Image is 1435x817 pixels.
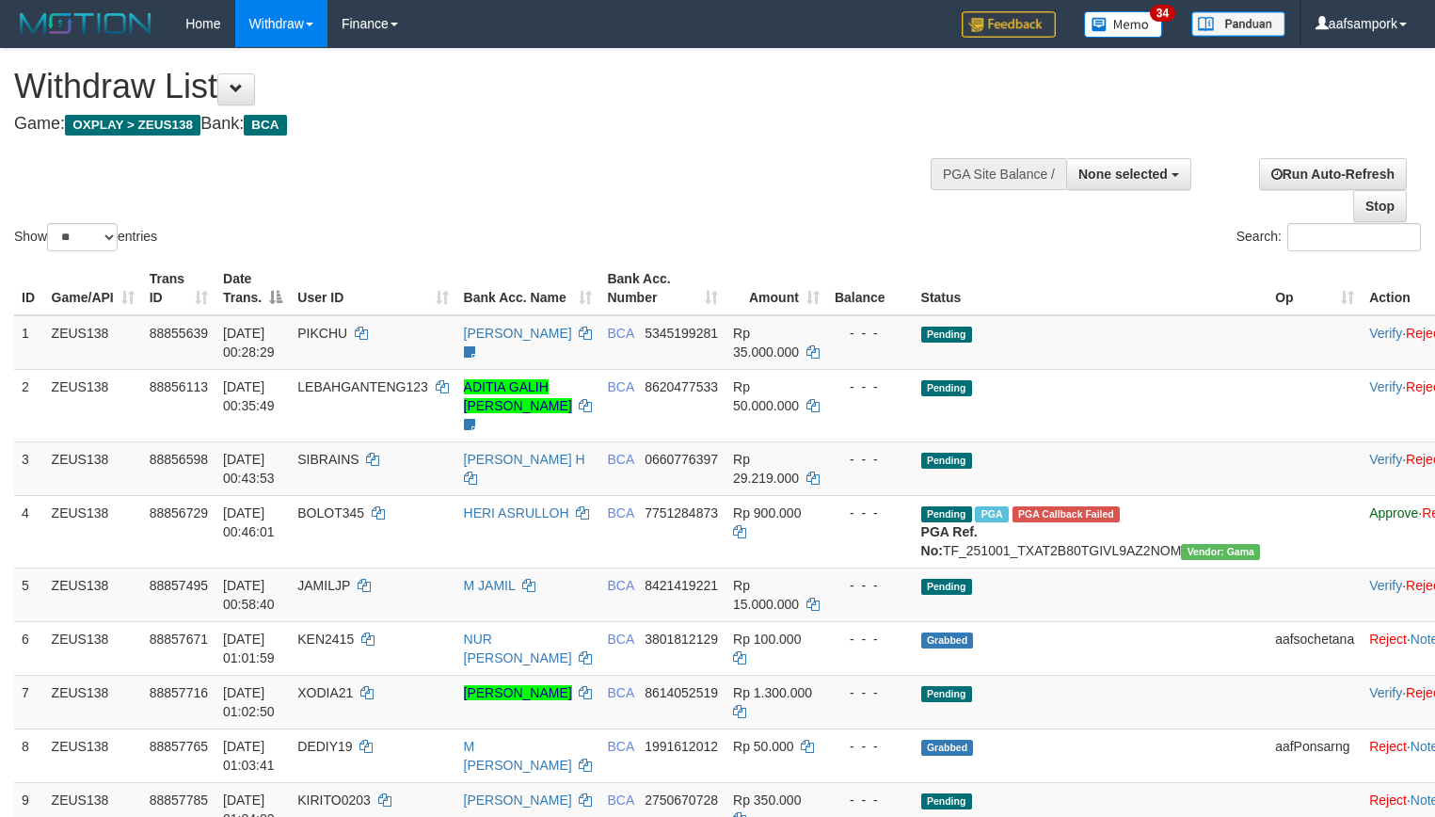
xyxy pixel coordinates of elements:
span: Rp 900.000 [733,505,801,521]
span: [DATE] 00:35:49 [223,379,275,413]
span: 88857671 [150,632,208,647]
div: - - - [835,737,906,756]
a: Verify [1369,685,1402,700]
div: - - - [835,324,906,343]
td: ZEUS138 [44,495,142,568]
td: ZEUS138 [44,568,142,621]
span: [DATE] 00:58:40 [223,578,275,612]
div: - - - [835,576,906,595]
div: - - - [835,450,906,469]
span: 88855639 [150,326,208,341]
th: Bank Acc. Number: activate to sort column ascending [599,262,725,315]
a: Reject [1369,793,1407,808]
img: Button%20Memo.svg [1084,11,1163,38]
span: Copy 8421419221 to clipboard [645,578,718,593]
span: Copy 2750670728 to clipboard [645,793,718,808]
span: BOLOT345 [297,505,364,521]
span: Rp 35.000.000 [733,326,799,360]
th: User ID: activate to sort column ascending [290,262,455,315]
span: OXPLAY > ZEUS138 [65,115,200,136]
span: [DATE] 00:43:53 [223,452,275,486]
th: ID [14,262,44,315]
span: Copy 7751284873 to clipboard [645,505,718,521]
img: MOTION_logo.png [14,9,157,38]
span: Copy 1991612012 to clipboard [645,739,718,754]
span: 34 [1150,5,1175,22]
span: Grabbed [921,740,974,756]
td: ZEUS138 [44,675,142,729]
span: Rp 50.000.000 [733,379,799,413]
th: Status [914,262,1268,315]
td: ZEUS138 [44,315,142,370]
a: Run Auto-Refresh [1259,158,1407,190]
td: TF_251001_TXAT2B80TGIVL9AZ2NOM [914,495,1268,568]
div: - - - [835,504,906,522]
button: None selected [1066,158,1191,190]
span: BCA [244,115,286,136]
span: Rp 100.000 [733,632,801,647]
span: DEDIY19 [297,739,352,754]
span: Copy 8614052519 to clipboard [645,685,718,700]
span: [DATE] 00:28:29 [223,326,275,360]
th: Date Trans.: activate to sort column descending [215,262,290,315]
span: BCA [607,578,633,593]
span: [DATE] 01:02:50 [223,685,275,719]
span: BCA [607,379,633,394]
td: 6 [14,621,44,675]
span: PGA Error [1012,506,1120,522]
td: 3 [14,441,44,495]
span: XODIA21 [297,685,353,700]
span: [DATE] 01:01:59 [223,632,275,665]
td: aafsochetana [1268,621,1362,675]
a: Reject [1369,632,1407,647]
th: Bank Acc. Name: activate to sort column ascending [456,262,600,315]
td: 7 [14,675,44,729]
td: 1 [14,315,44,370]
span: [DATE] 00:46:01 [223,505,275,539]
span: Pending [921,579,972,595]
a: ADITIA GALIH [PERSON_NAME] [464,379,572,413]
th: Game/API: activate to sort column ascending [44,262,142,315]
img: Feedback.jpg [962,11,1056,38]
span: BCA [607,739,633,754]
span: Grabbed [921,633,974,649]
span: BCA [607,632,633,647]
div: - - - [835,377,906,396]
label: Search: [1236,223,1421,251]
a: [PERSON_NAME] [464,793,572,808]
span: 88856598 [150,452,208,467]
span: KIRITO0203 [297,793,371,808]
span: JAMILJP [297,578,350,593]
span: BCA [607,452,633,467]
span: Rp 15.000.000 [733,578,799,612]
span: Copy 0660776397 to clipboard [645,452,718,467]
span: Pending [921,380,972,396]
div: - - - [835,791,906,809]
a: Approve [1369,505,1418,521]
a: M [PERSON_NAME] [464,739,572,773]
span: Copy 5345199281 to clipboard [645,326,718,341]
span: Copy 8620477533 to clipboard [645,379,718,394]
a: Verify [1369,379,1402,394]
th: Trans ID: activate to sort column ascending [142,262,215,315]
a: Verify [1369,578,1402,593]
span: BCA [607,505,633,521]
span: Rp 350.000 [733,793,801,808]
td: 2 [14,369,44,441]
a: [PERSON_NAME] H [464,452,585,467]
img: panduan.png [1191,11,1285,37]
span: LEBAHGANTENG123 [297,379,428,394]
span: Pending [921,327,972,343]
span: 88856113 [150,379,208,394]
a: NUR [PERSON_NAME] [464,632,572,665]
td: ZEUS138 [44,621,142,675]
td: 5 [14,568,44,621]
span: None selected [1078,167,1168,182]
td: ZEUS138 [44,729,142,782]
a: Stop [1353,190,1407,222]
span: Rp 50.000 [733,739,794,754]
td: ZEUS138 [44,369,142,441]
a: Verify [1369,326,1402,341]
td: 8 [14,729,44,782]
div: - - - [835,683,906,702]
